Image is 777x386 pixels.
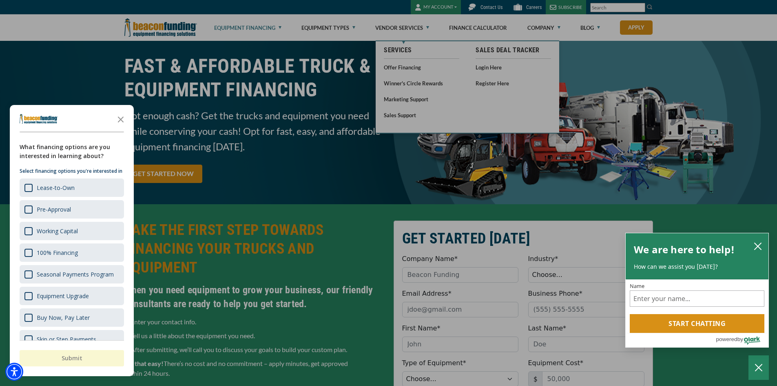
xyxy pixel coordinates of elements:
div: Lease-to-Own [20,178,124,197]
div: 100% Financing [20,243,124,262]
div: Pre-Approval [20,200,124,219]
div: 100% Financing [37,249,78,257]
input: Name [630,290,764,307]
span: by [737,334,743,344]
label: Name [630,283,764,289]
img: Company logo [20,114,58,124]
div: olark chatbox [625,233,769,348]
div: What financing options are you interested in learning about? [20,143,124,161]
div: Seasonal Payments Program [20,265,124,283]
div: Buy Now, Pay Later [20,308,124,327]
div: Skip or Step Payments [20,330,124,348]
div: Seasonal Payments Program [37,270,114,278]
button: Submit [20,350,124,366]
div: Skip or Step Payments [37,335,96,343]
div: Buy Now, Pay Later [37,314,90,321]
h2: We are here to help! [634,241,735,258]
a: Powered by Olark [716,333,768,347]
button: close chatbox [751,240,764,252]
div: Lease-to-Own [37,184,75,192]
div: Equipment Upgrade [20,287,124,305]
div: Pre-Approval [37,205,71,213]
p: Select financing options you're interested in [20,167,124,175]
div: Working Capital [37,227,78,235]
button: Close Chatbox [748,355,769,380]
div: Accessibility Menu [5,363,23,381]
div: Survey [10,105,134,376]
div: Equipment Upgrade [37,292,89,300]
button: Start chatting [630,314,764,333]
div: Working Capital [20,222,124,240]
button: Close the survey [113,111,129,127]
span: powered [716,334,737,344]
p: How can we assist you [DATE]? [634,263,760,271]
